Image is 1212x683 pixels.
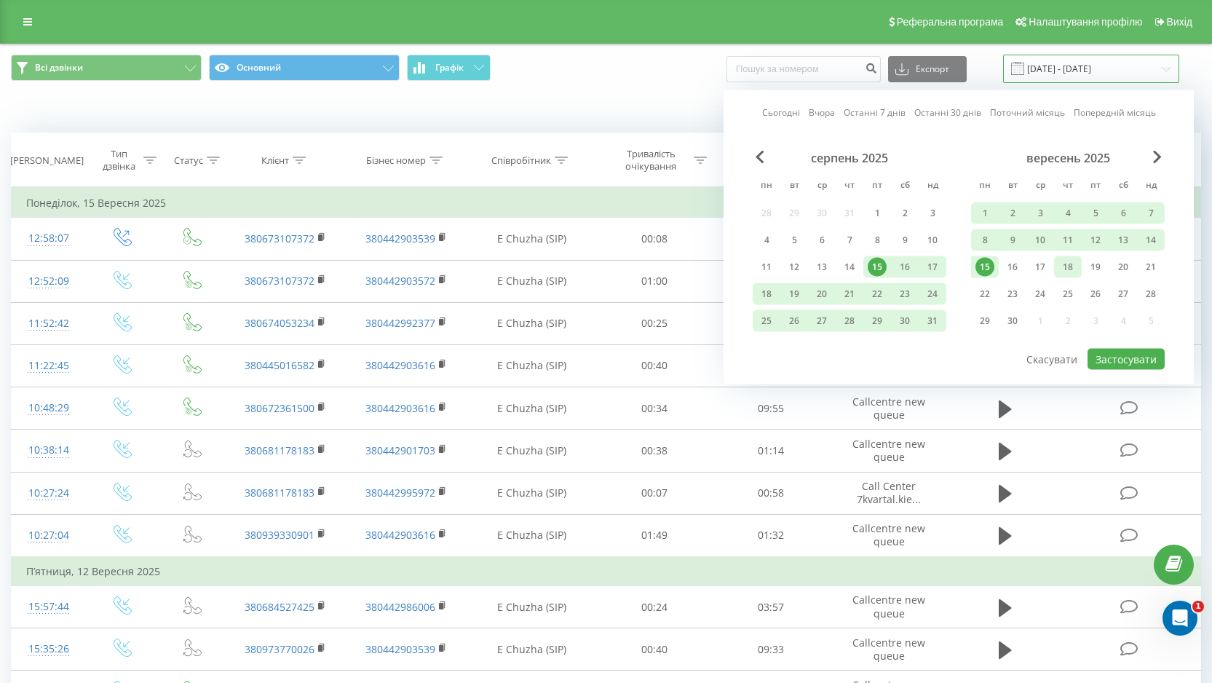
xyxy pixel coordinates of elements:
[891,310,919,332] div: сб 30 серп 2025 р.
[1082,256,1109,278] div: пт 19 вер 2025 р.
[596,302,713,344] td: 00:25
[857,479,921,506] span: Call Center 7kvartal.kie...
[245,642,314,656] a: 380973770026
[713,218,829,260] td: 00:32
[245,232,314,245] a: 380673107372
[713,302,829,344] td: 06:07
[1054,256,1082,278] div: чт 18 вер 2025 р.
[26,394,71,422] div: 10:48:29
[713,472,829,514] td: 00:58
[174,154,203,167] div: Статус
[98,148,139,173] div: Тип дзвінка
[785,231,804,250] div: 5
[245,358,314,372] a: 380445016582
[596,260,713,302] td: 01:00
[836,229,863,251] div: чт 7 серп 2025 р.
[1026,202,1054,224] div: ср 3 вер 2025 р.
[596,430,713,472] td: 00:38
[1109,283,1137,305] div: сб 27 вер 2025 р.
[844,106,906,119] a: Останні 7 днів
[713,514,829,557] td: 01:32
[1137,229,1165,251] div: нд 14 вер 2025 р.
[753,151,946,165] div: серпень 2025
[26,309,71,338] div: 11:52:42
[753,310,780,332] div: пн 25 серп 2025 р.
[1137,283,1165,305] div: нд 28 вер 2025 р.
[895,312,914,331] div: 30
[753,256,780,278] div: пн 11 серп 2025 р.
[756,151,764,164] span: Previous Month
[1153,151,1162,164] span: Next Month
[840,312,859,331] div: 28
[1088,349,1165,370] button: Застосувати
[596,387,713,430] td: 00:34
[1031,285,1050,304] div: 24
[1086,231,1105,250] div: 12
[1141,231,1160,250] div: 14
[1026,283,1054,305] div: ср 24 вер 2025 р.
[612,148,690,173] div: Тривалість очікування
[10,154,84,167] div: [PERSON_NAME]
[467,472,597,514] td: E Chuzha (SIP)
[923,312,942,331] div: 31
[897,16,1004,28] span: Реферальна програма
[12,557,1201,586] td: П’ятниця, 12 Вересня 2025
[1140,175,1162,197] abbr: неділя
[365,316,435,330] a: 380442992377
[245,401,314,415] a: 380672361500
[365,486,435,500] a: 380442995972
[245,486,314,500] a: 380681178183
[863,229,891,251] div: пт 8 серп 2025 р.
[840,231,859,250] div: 7
[467,302,597,344] td: E Chuzha (SIP)
[491,154,551,167] div: Співробітник
[780,256,808,278] div: вт 12 серп 2025 р.
[975,204,994,223] div: 1
[919,229,946,251] div: нд 10 серп 2025 р.
[895,231,914,250] div: 9
[753,229,780,251] div: пн 4 серп 2025 р.
[999,229,1026,251] div: вт 9 вер 2025 р.
[1058,231,1077,250] div: 11
[596,472,713,514] td: 00:07
[467,387,597,430] td: E Chuzha (SIP)
[971,310,999,332] div: пн 29 вер 2025 р.
[923,204,942,223] div: 3
[713,387,829,430] td: 09:55
[780,229,808,251] div: вт 5 серп 2025 р.
[467,260,597,302] td: E Chuzha (SIP)
[726,56,881,82] input: Пошук за номером
[35,62,83,74] span: Всі дзвінки
[467,514,597,557] td: E Chuzha (SIP)
[1141,258,1160,277] div: 21
[808,256,836,278] div: ср 13 серп 2025 р.
[812,258,831,277] div: 13
[1086,285,1105,304] div: 26
[1003,258,1022,277] div: 16
[894,175,916,197] abbr: субота
[757,285,776,304] div: 18
[1114,285,1133,304] div: 27
[840,285,859,304] div: 21
[26,479,71,508] div: 10:27:24
[812,312,831,331] div: 27
[1003,312,1022,331] div: 30
[407,55,491,81] button: Графік
[596,218,713,260] td: 00:08
[999,283,1026,305] div: вт 23 вер 2025 р.
[811,175,833,197] abbr: середа
[974,175,996,197] abbr: понеділок
[840,258,859,277] div: 14
[923,285,942,304] div: 24
[971,151,1165,165] div: вересень 2025
[919,310,946,332] div: нд 31 серп 2025 р.
[828,387,949,430] td: Callcentre new queue
[1137,256,1165,278] div: нд 21 вер 2025 р.
[1031,258,1050,277] div: 17
[596,344,713,387] td: 00:40
[26,635,71,663] div: 15:35:26
[26,593,71,621] div: 15:57:44
[1109,229,1137,251] div: сб 13 вер 2025 р.
[1058,285,1077,304] div: 25
[1057,175,1079,197] abbr: четвер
